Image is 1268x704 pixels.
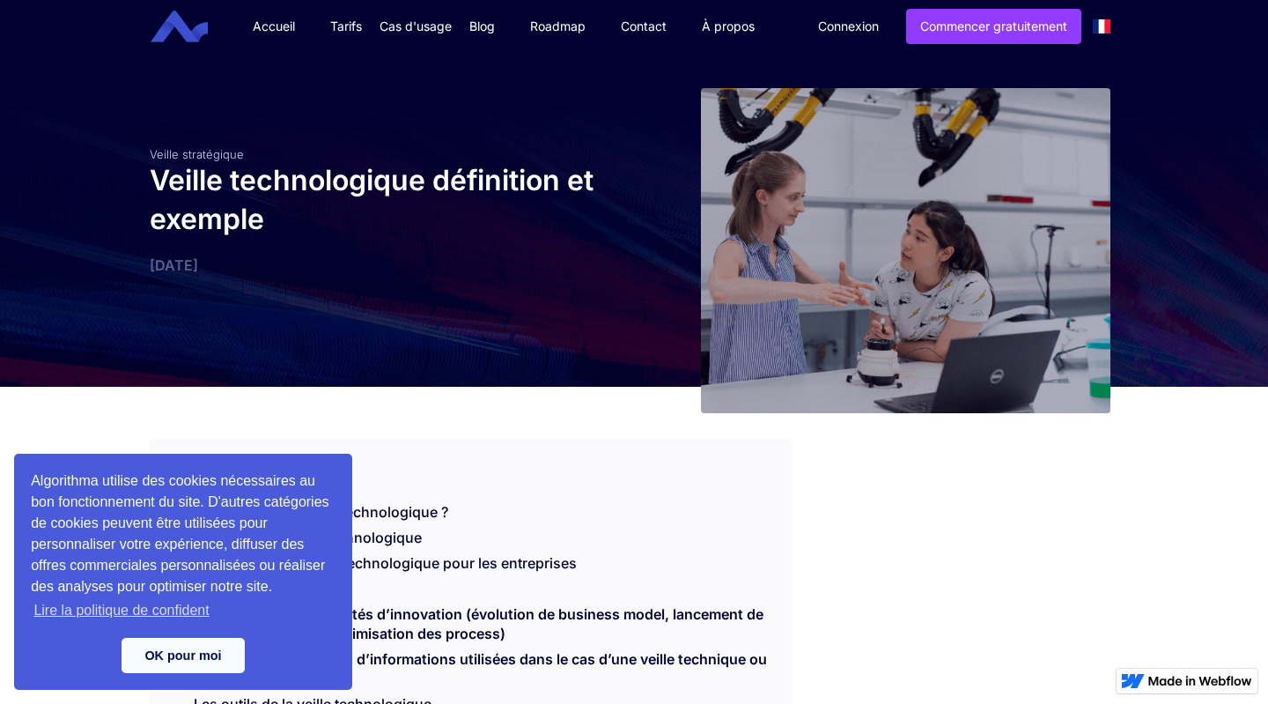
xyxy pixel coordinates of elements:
img: Made in Webflow [1148,676,1252,686]
a: Commencer gratuitement [906,9,1081,44]
span: Algorithma utilise des cookies nécessaires au bon fonctionnement du site. D'autres catégories de ... [31,471,335,624]
a: home [164,11,221,43]
a: Identifier des opportunités d’innovation (évolution de business model, lancement de nouveaux prod... [194,605,763,651]
a: dismiss cookie message [122,638,245,673]
div: cookieconsent [14,454,352,690]
a: Les principales sources d’informations utilisées dans le cas d’une veille technique ou technologi... [194,650,767,696]
div: Cas d'usage [380,18,452,35]
h1: Veille technologique définition et exemple [150,161,625,239]
div: SOMMAIRE [150,440,790,485]
div: [DATE] [150,256,625,274]
div: Veille stratégique [150,147,625,161]
a: Connexion [805,10,892,43]
a: Les enjeux de la veille technologique pour les entreprises [194,554,577,572]
a: learn more about cookies [31,597,212,624]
